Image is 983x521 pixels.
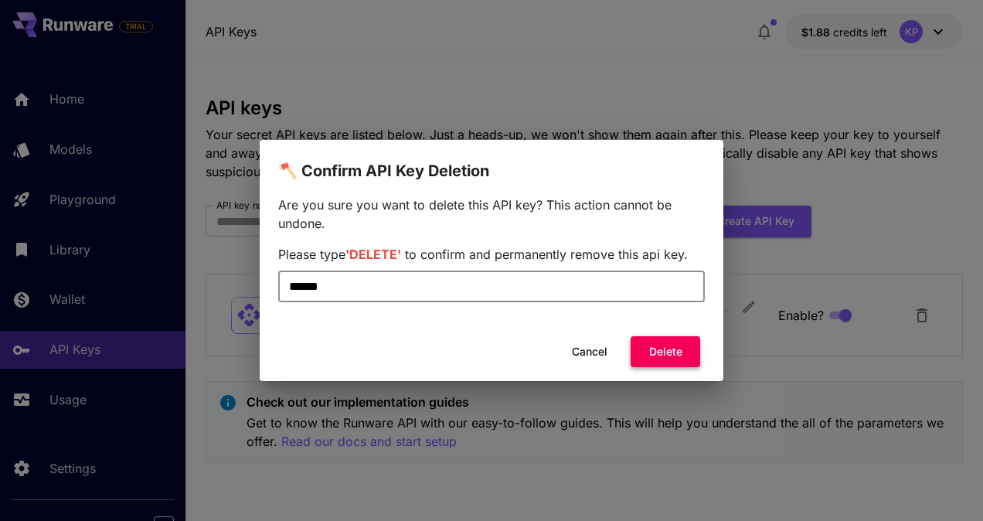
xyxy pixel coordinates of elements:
span: 'DELETE' [345,247,401,262]
button: Delete [631,336,700,368]
button: Cancel [555,336,624,368]
h2: 🪓 Confirm API Key Deletion [260,140,723,183]
span: Please type to confirm and permanently remove this api key. [278,247,688,262]
p: Are you sure you want to delete this API key? This action cannot be undone. [278,196,705,233]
